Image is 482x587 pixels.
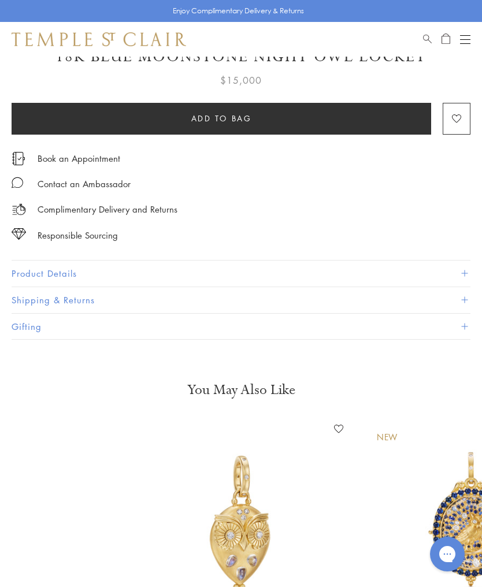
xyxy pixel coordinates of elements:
span: $15,000 [220,73,262,88]
a: Book an Appointment [38,152,120,165]
button: Add to bag [12,103,431,135]
img: MessageIcon-01_2.svg [12,177,23,188]
h3: You May Also Like [29,381,453,399]
div: New [377,431,398,444]
h1: 18K Blue Moonstone Night Owl Locket [12,47,470,67]
button: Product Details [12,261,470,287]
img: icon_delivery.svg [12,202,26,217]
a: Search [423,32,432,46]
img: icon_sourcing.svg [12,228,26,240]
iframe: Gorgias live chat messenger [424,533,470,575]
img: icon_appointment.svg [12,152,25,165]
p: Complimentary Delivery and Returns [38,202,177,217]
button: Gifting [12,314,470,340]
span: Add to bag [191,112,252,125]
a: Open Shopping Bag [442,32,450,46]
button: Open navigation [460,32,470,46]
button: Shipping & Returns [12,287,470,313]
div: Responsible Sourcing [38,228,118,243]
div: Contact an Ambassador [38,177,131,191]
p: Enjoy Complimentary Delivery & Returns [173,5,304,17]
img: Temple St. Clair [12,32,186,46]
